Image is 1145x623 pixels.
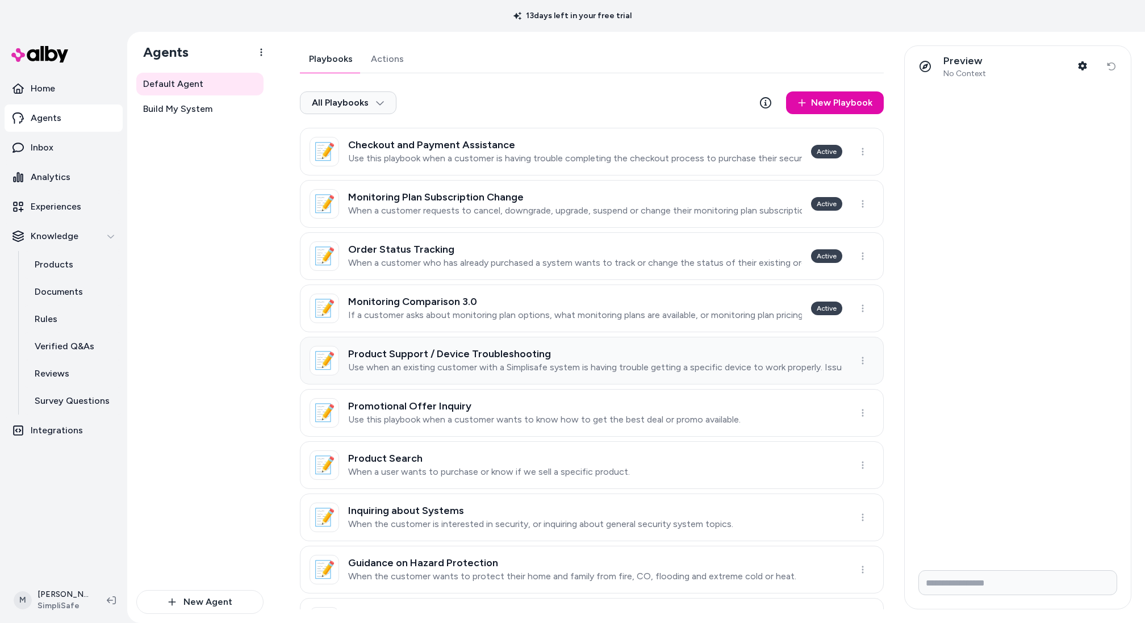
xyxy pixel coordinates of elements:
[31,424,83,437] p: Integrations
[310,241,339,271] div: 📝
[310,398,339,428] div: 📝
[5,104,123,132] a: Agents
[348,205,802,216] p: When a customer requests to cancel, downgrade, upgrade, suspend or change their monitoring plan s...
[300,91,396,114] button: All Playbooks
[310,555,339,584] div: 📝
[348,191,802,203] h3: Monitoring Plan Subscription Change
[348,453,630,464] h3: Product Search
[348,557,796,568] h3: Guidance on Hazard Protection
[362,45,413,73] button: Actions
[23,251,123,278] a: Products
[300,232,884,280] a: 📝Order Status TrackingWhen a customer who has already purchased a system wants to track or change...
[310,189,339,219] div: 📝
[300,128,884,175] a: 📝Checkout and Payment AssistanceUse this playbook when a customer is having trouble completing th...
[918,570,1117,595] input: Write your prompt here
[348,519,733,530] p: When the customer is interested in security, or inquiring about general security system topics.
[35,367,69,381] p: Reviews
[300,546,884,593] a: 📝Guidance on Hazard ProtectionWhen the customer wants to protect their home and family from fire,...
[300,494,884,541] a: 📝Inquiring about SystemsWhen the customer is interested in security, or inquiring about general s...
[348,505,733,516] h3: Inquiring about Systems
[310,137,339,166] div: 📝
[348,139,802,150] h3: Checkout and Payment Assistance
[310,346,339,375] div: 📝
[5,134,123,161] a: Inbox
[5,223,123,250] button: Knowledge
[35,285,83,299] p: Documents
[5,193,123,220] a: Experiences
[310,503,339,532] div: 📝
[348,400,741,412] h3: Promotional Offer Inquiry
[507,10,638,22] p: 13 days left in your free trial
[23,333,123,360] a: Verified Q&As
[348,296,802,307] h3: Monitoring Comparison 3.0
[7,582,98,618] button: M[PERSON_NAME]SimpliSafe
[348,244,802,255] h3: Order Status Tracking
[310,450,339,480] div: 📝
[348,257,802,269] p: When a customer who has already purchased a system wants to track or change the status of their e...
[134,44,189,61] h1: Agents
[143,102,212,116] span: Build My System
[5,75,123,102] a: Home
[37,589,89,600] p: [PERSON_NAME]
[37,600,89,612] span: SimpliSafe
[348,414,741,425] p: Use this playbook when a customer wants to know how to get the best deal or promo available.
[31,170,70,184] p: Analytics
[5,417,123,444] a: Integrations
[310,294,339,323] div: 📝
[11,46,68,62] img: alby Logo
[300,337,884,384] a: 📝Product Support / Device TroubleshootingUse when an existing customer with a Simplisafe system i...
[23,360,123,387] a: Reviews
[348,310,802,321] p: If a customer asks about monitoring plan options, what monitoring plans are available, or monitor...
[811,197,842,211] div: Active
[312,97,385,108] span: All Playbooks
[300,180,884,228] a: 📝Monitoring Plan Subscription ChangeWhen a customer requests to cancel, downgrade, upgrade, suspe...
[811,145,842,158] div: Active
[943,69,986,79] span: No Context
[23,387,123,415] a: Survey Questions
[348,348,842,359] h3: Product Support / Device Troubleshooting
[23,278,123,306] a: Documents
[143,77,203,91] span: Default Agent
[786,91,884,114] a: New Playbook
[31,111,61,125] p: Agents
[348,153,802,164] p: Use this playbook when a customer is having trouble completing the checkout process to purchase t...
[811,302,842,315] div: Active
[136,73,264,95] a: Default Agent
[300,389,884,437] a: 📝Promotional Offer InquiryUse this playbook when a customer wants to know how to get the best dea...
[300,45,362,73] button: Playbooks
[31,141,53,154] p: Inbox
[136,590,264,614] button: New Agent
[348,362,842,373] p: Use when an existing customer with a Simplisafe system is having trouble getting a specific devic...
[35,340,94,353] p: Verified Q&As
[35,258,73,271] p: Products
[300,441,884,489] a: 📝Product SearchWhen a user wants to purchase or know if we sell a specific product.
[348,466,630,478] p: When a user wants to purchase or know if we sell a specific product.
[31,82,55,95] p: Home
[23,306,123,333] a: Rules
[136,98,264,120] a: Build My System
[35,312,57,326] p: Rules
[14,591,32,609] span: M
[31,200,81,214] p: Experiences
[31,229,78,243] p: Knowledge
[5,164,123,191] a: Analytics
[35,394,110,408] p: Survey Questions
[943,55,986,68] p: Preview
[811,249,842,263] div: Active
[300,285,884,332] a: 📝Monitoring Comparison 3.0If a customer asks about monitoring plan options, what monitoring plans...
[348,571,796,582] p: When the customer wants to protect their home and family from fire, CO, flooding and extreme cold...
